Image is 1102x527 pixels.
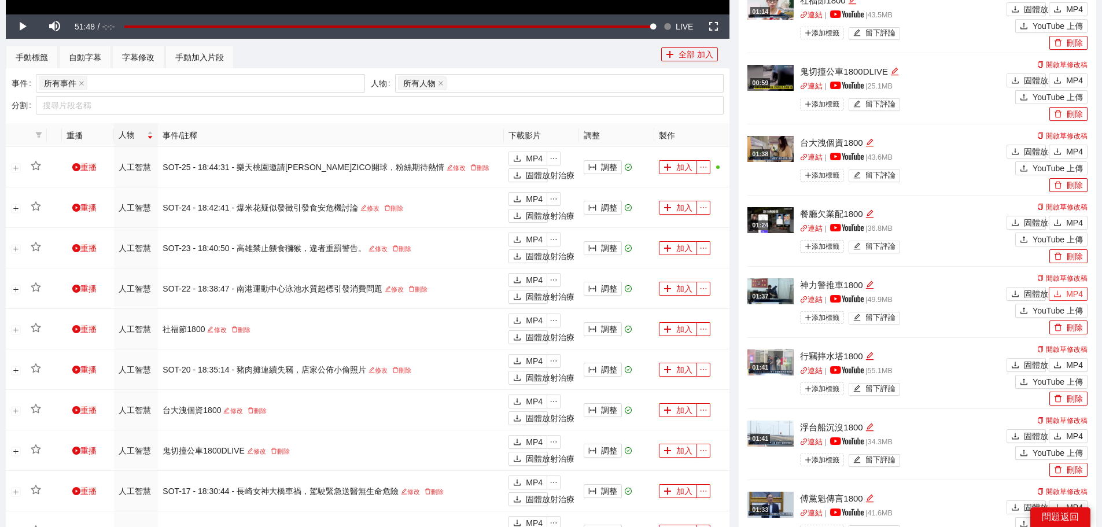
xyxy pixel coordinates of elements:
span: 下載 [513,154,521,164]
button: 編輯留下評論 [849,383,900,396]
font: 重播 [80,325,97,334]
img: yt_logo_rgb_light.a676ea31.png [830,82,864,89]
font: YouTube 上傳 [1033,93,1083,102]
span: 遊戲圈 [72,244,80,252]
div: 編輯 [890,65,899,79]
button: Play [6,14,38,39]
button: 下載MP4 [1049,145,1088,159]
button: 下載固體放射治療 [508,371,548,385]
span: 刪除 [1054,252,1062,261]
font: 調整 [601,244,617,253]
span: 下載 [1053,76,1062,86]
span: 省略 [697,366,710,374]
span: 加 [664,325,672,334]
button: 省略 [696,282,710,296]
button: 省略 [547,192,561,206]
button: 省略 [696,160,710,174]
font: YouTube 上傳 [1033,21,1083,31]
button: 上傳YouTube 上傳 [1015,375,1088,389]
font: 留下評論 [865,385,895,393]
a: 關聯連結 [800,367,823,375]
span: 遊戲圈 [72,366,80,374]
font: 刪除 [415,286,427,293]
img: yt_logo_rgb_light.a676ea31.png [830,366,864,374]
font: 修改 [367,205,379,212]
button: 刪除刪除 [1049,107,1088,121]
button: 下載MP4 [1049,2,1088,16]
font: 固體放射治療 [526,171,574,180]
font: MP4 [1066,360,1083,370]
button: 展開行 [12,244,21,253]
font: 刪除 [1067,180,1083,190]
span: 編輯 [447,164,453,171]
span: 省略 [697,163,710,171]
button: 下載固體放射治療 [508,168,548,182]
button: 加加入 [659,322,697,336]
span: 加 [666,50,674,60]
span: 遊戲圈 [72,204,80,212]
span: 刪除 [1054,181,1062,190]
font: 加入 [676,244,692,253]
font: 固體放射治療 [1024,218,1072,227]
span: 編輯 [865,209,874,218]
button: 列寬調整 [584,201,622,215]
span: 複製 [1037,346,1044,353]
img: yt_logo_rgb_light.a676ea31.png [830,153,864,160]
button: 上傳YouTube 上傳 [1015,304,1088,318]
span: 下載 [1011,76,1019,86]
font: 刪除 [1067,109,1083,119]
font: MP4 [526,397,543,406]
font: 調整 [601,163,617,172]
button: 下載MP4 [508,152,547,165]
img: 24500316-b971-4a1c-92cd-ceb93129a91c.jpg [747,349,794,375]
font: 加入 [676,203,692,212]
button: 下載MP4 [508,314,547,327]
span: 加 [664,163,672,172]
button: 列寬調整 [584,322,622,336]
img: afef3e72-5156-4d30-9402-36b2af118324.jpg [747,65,794,91]
font: 修改 [375,367,388,374]
span: 關聯 [800,367,808,374]
font: 加入 [676,365,692,374]
button: 列寬調整 [584,241,622,255]
button: 列寬調整 [584,363,622,377]
span: 關聯 [800,11,808,19]
button: 編輯留下評論 [849,98,900,111]
span: 刪除 [384,205,390,211]
font: MP4 [526,316,543,325]
font: 留下評論 [865,242,895,250]
span: 關聯 [800,224,808,232]
span: 刪除 [470,164,477,171]
font: 連結 [808,11,823,19]
span: 遊戲圈 [72,285,80,293]
button: 加加入 [659,241,697,255]
button: 展開行 [12,285,21,294]
span: 下載 [513,374,521,383]
button: 下載MP4 [1049,216,1088,230]
span: 省略 [697,244,710,252]
button: 刪除刪除 [1049,178,1088,192]
font: 01:37 [752,293,768,300]
font: 開啟草修改稿 [1046,132,1088,140]
button: 編輯留下評論 [849,312,900,325]
span: 上傳 [1020,93,1028,102]
span: 關聯 [800,153,808,161]
button: 編輯留下評論 [849,27,900,40]
span: 下載 [513,195,521,204]
font: 修改 [375,245,388,252]
span: 列寬 [588,285,596,294]
button: 展開行 [12,163,21,172]
span: 刪除 [408,286,415,292]
button: 下載MP4 [508,273,547,287]
span: 下載 [1011,361,1019,370]
span: 刪除 [1054,395,1062,404]
button: 上傳YouTube 上傳 [1015,233,1088,246]
font: 刪除 [1067,38,1083,47]
span: 編輯 [853,314,861,322]
span: 刪除 [1054,323,1062,333]
span: 下載 [513,316,521,326]
font: 重播 [80,365,97,374]
span: 省略 [547,154,560,163]
span: 上傳 [1020,22,1028,31]
a: 關聯連結 [800,296,823,304]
